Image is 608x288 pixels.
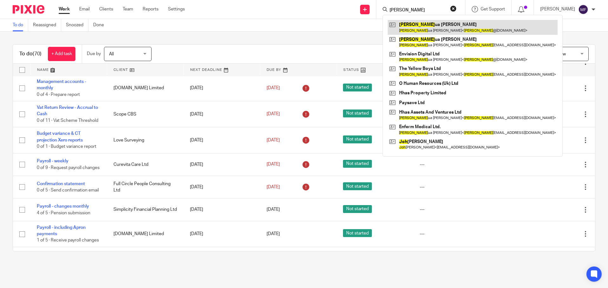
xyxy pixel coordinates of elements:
[109,52,114,56] span: All
[19,51,42,57] h1: To do
[184,75,260,101] td: [DATE]
[450,5,456,12] button: Clear
[107,247,184,270] td: Strategy Consulting Ltd
[37,79,86,90] a: Management accounts - monthly
[13,19,28,31] a: To do
[99,6,113,12] a: Clients
[37,92,80,97] span: 0 of 4 · Prepare report
[184,221,260,247] td: [DATE]
[578,4,588,15] img: svg%3E
[143,6,158,12] a: Reports
[184,176,260,198] td: [DATE]
[184,127,260,153] td: [DATE]
[93,19,109,31] a: Done
[267,162,280,167] span: [DATE]
[184,101,260,127] td: [DATE]
[540,6,575,12] p: [PERSON_NAME]
[420,184,512,190] div: ---
[123,6,133,12] a: Team
[343,229,372,237] span: Not started
[107,101,184,127] td: Scope CBS
[420,231,512,237] div: ---
[37,166,100,170] span: 0 of 9 · Request payroll changes
[267,232,280,236] span: [DATE]
[37,105,98,116] a: Vat Return Review - Accrual to Cash
[267,208,280,212] span: [DATE]
[107,75,184,101] td: [DOMAIN_NAME] Limited
[37,225,86,236] a: Payroll - including Apron payments
[37,131,83,142] a: Budget variance & CT projection Xero reports
[33,51,42,56] span: (70)
[87,51,101,57] p: Due by
[107,176,184,198] td: Full Circle People Consulting Ltd
[389,8,446,13] input: Search
[37,238,99,243] span: 1 of 5 · Receive payroll changes
[481,7,505,11] span: Get Support
[267,86,280,90] span: [DATE]
[184,247,260,270] td: [DATE]
[343,205,372,213] span: Not started
[48,47,75,61] a: + Add task
[267,112,280,116] span: [DATE]
[168,6,185,12] a: Settings
[420,206,512,213] div: ---
[13,5,44,14] img: Pixie
[66,19,88,31] a: Snoozed
[267,138,280,142] span: [DATE]
[343,135,372,143] span: Not started
[343,182,372,190] span: Not started
[267,185,280,189] span: [DATE]
[33,19,61,31] a: Reassigned
[184,198,260,221] td: [DATE]
[343,110,372,117] span: Not started
[37,144,96,149] span: 0 of 1 · Budget variance report
[79,6,90,12] a: Email
[37,211,90,215] span: 4 of 5 · Pension submission
[37,188,99,192] span: 0 of 5 · Send confirmation email
[420,161,512,168] div: ---
[107,127,184,153] td: Love Surveying
[343,160,372,168] span: Not started
[184,153,260,176] td: [DATE]
[37,159,68,163] a: Payroll - weekly
[107,198,184,221] td: Simplicity Financial Planning Ltd
[343,84,372,91] span: Not started
[37,204,89,209] a: Payroll - changes monthly
[107,221,184,247] td: [DOMAIN_NAME] Limited
[37,118,98,123] span: 0 of 11 · Vat Scheme Threshold
[37,182,85,186] a: Confirmation statement
[59,6,70,12] a: Work
[107,153,184,176] td: Curevita Care Ltd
